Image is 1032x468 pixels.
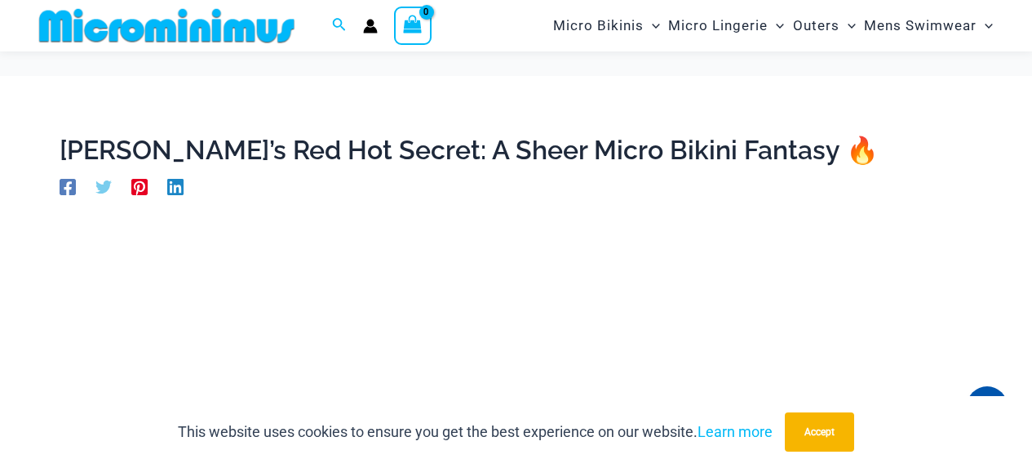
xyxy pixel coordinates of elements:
[553,5,644,47] span: Micro Bikinis
[33,7,301,44] img: MM SHOP LOGO FLAT
[363,19,378,33] a: Account icon link
[977,5,993,47] span: Menu Toggle
[785,412,854,452] button: Accept
[547,2,999,49] nav: Site Navigation
[864,5,977,47] span: Mens Swimwear
[60,135,973,166] h1: [PERSON_NAME]’s Red Hot Secret: A Sheer Micro Bikini Fantasy 🔥
[60,177,76,195] a: Facebook
[839,5,856,47] span: Menu Toggle
[768,5,784,47] span: Menu Toggle
[131,177,148,195] a: Pinterest
[394,7,432,44] a: View Shopping Cart, empty
[668,5,768,47] span: Micro Lingerie
[549,5,664,47] a: Micro BikinisMenu ToggleMenu Toggle
[860,5,997,47] a: Mens SwimwearMenu ToggleMenu Toggle
[698,423,773,440] a: Learn more
[332,16,347,36] a: Search icon link
[167,177,184,195] a: Linkedin
[789,5,860,47] a: OutersMenu ToggleMenu Toggle
[178,420,773,444] p: This website uses cookies to ensure you get the best experience on our website.
[793,5,839,47] span: Outers
[644,5,660,47] span: Menu Toggle
[95,177,112,195] a: Twitter
[664,5,788,47] a: Micro LingerieMenu ToggleMenu Toggle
